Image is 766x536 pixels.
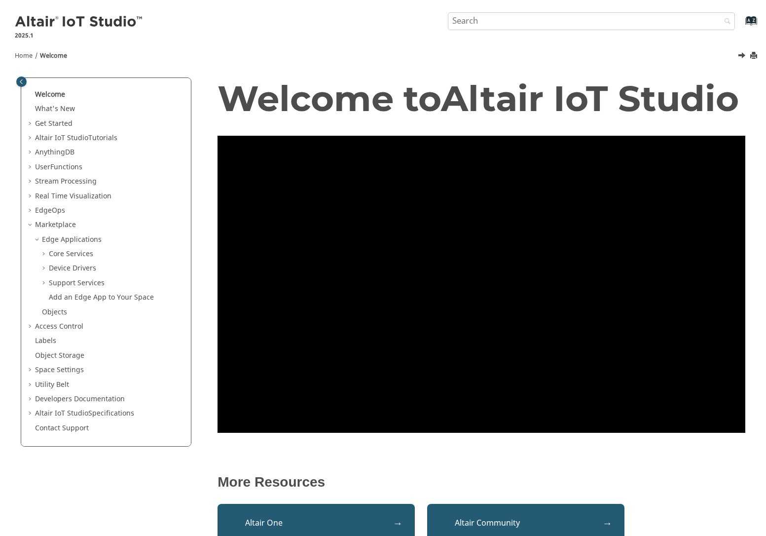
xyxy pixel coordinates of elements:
[35,394,125,404] a: Developers Documentation
[35,336,56,346] a: Labels
[35,89,65,100] a: Welcome
[35,321,83,332] a: Access Control
[34,235,42,245] span: Collapse Edge Applications
[35,408,134,419] a: Altair IoT StudioSpecifications
[49,292,154,303] a: Add an Edge App to Your Space
[35,350,84,361] a: Object Storage
[27,90,185,433] ul: Table of Contents
[35,104,75,114] a: What's New
[218,79,745,118] h1: Welcome to
[711,12,739,32] button: Search
[41,264,49,273] span: Expand Device Drivers
[35,205,65,216] a: EdgeOps
[35,365,84,375] a: Space Settings
[27,191,35,201] span: Expand Real Time Visualization
[16,77,27,87] button: Toggle publishing table of content
[27,206,35,216] span: Expand EdgeOps
[35,423,89,433] a: Contact Support
[35,118,73,129] a: Get Started
[15,14,144,30] img: Altair IoT Studio
[35,191,111,201] a: Real Time Visualization
[448,12,735,30] input: Search query
[35,380,69,390] a: Utility Belt
[40,51,67,60] a: Welcome
[27,394,35,404] span: Expand Developers Documentation
[730,20,752,31] a: Go to index terms page
[49,263,96,273] a: Device Drivers
[35,133,117,143] a: Altair IoT StudioTutorials
[15,31,144,40] p: 2025.1
[218,474,745,490] p: More Resources
[27,162,35,172] span: Expand UserFunctions
[49,249,93,259] a: Core Services
[35,133,88,143] span: Altair IoT Studio
[441,77,739,120] span: Altair IoT Studio
[35,220,76,230] a: Marketplace
[49,278,105,288] a: Support Services
[27,148,35,157] span: Expand AnythingDB
[751,49,759,63] button: Print this page
[35,147,74,157] a: AnythingDB
[41,249,49,259] span: Expand Core Services
[42,307,67,317] a: Objects
[27,119,35,129] span: Expand Get Started
[27,365,35,375] span: Expand Space Settings
[50,162,82,172] span: Functions
[739,51,747,63] a: Next topic: What's New
[35,408,88,419] span: Altair IoT Studio
[27,322,35,332] span: Expand Access Control
[15,51,33,60] a: Home
[27,380,35,390] span: Expand Utility Belt
[27,133,35,143] span: Expand Altair IoT StudioTutorials
[27,177,35,187] span: Expand Stream Processing
[42,234,102,245] a: Edge Applications
[35,176,97,187] a: Stream Processing
[35,162,82,172] a: UserFunctions
[27,220,35,230] span: Collapse Marketplace
[41,278,49,288] span: Expand Support Services
[27,409,35,419] span: Expand Altair IoT StudioSpecifications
